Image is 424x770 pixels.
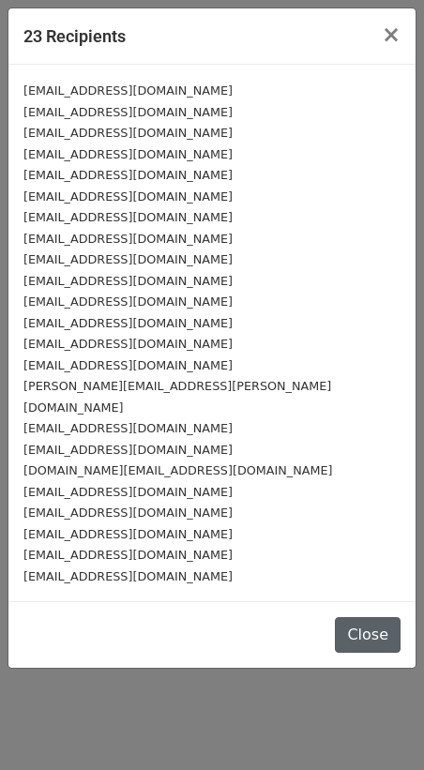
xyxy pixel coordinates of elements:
small: [EMAIL_ADDRESS][DOMAIN_NAME] [23,294,233,309]
small: [EMAIL_ADDRESS][DOMAIN_NAME] [23,569,233,583]
div: Widget de chat [330,680,424,770]
small: [EMAIL_ADDRESS][DOMAIN_NAME] [23,316,233,330]
small: [EMAIL_ADDRESS][DOMAIN_NAME] [23,189,233,204]
small: [EMAIL_ADDRESS][DOMAIN_NAME] [23,274,233,288]
small: [EMAIL_ADDRESS][DOMAIN_NAME] [23,485,233,499]
button: Close [335,617,401,653]
small: [EMAIL_ADDRESS][DOMAIN_NAME] [23,421,233,435]
small: [EMAIL_ADDRESS][DOMAIN_NAME] [23,252,233,266]
h5: 23 Recipients [23,23,126,49]
button: Close [367,8,416,61]
small: [PERSON_NAME][EMAIL_ADDRESS][PERSON_NAME][DOMAIN_NAME] [23,379,331,415]
small: [EMAIL_ADDRESS][DOMAIN_NAME] [23,210,233,224]
small: [EMAIL_ADDRESS][DOMAIN_NAME] [23,337,233,351]
small: [EMAIL_ADDRESS][DOMAIN_NAME] [23,147,233,161]
small: [EMAIL_ADDRESS][DOMAIN_NAME] [23,126,233,140]
small: [EMAIL_ADDRESS][DOMAIN_NAME] [23,548,233,562]
small: [EMAIL_ADDRESS][DOMAIN_NAME] [23,105,233,119]
small: [EMAIL_ADDRESS][DOMAIN_NAME] [23,358,233,372]
small: [EMAIL_ADDRESS][DOMAIN_NAME] [23,443,233,457]
iframe: Chat Widget [330,680,424,770]
span: × [382,22,401,48]
small: [EMAIL_ADDRESS][DOMAIN_NAME] [23,83,233,98]
small: [EMAIL_ADDRESS][DOMAIN_NAME] [23,506,233,520]
small: [EMAIL_ADDRESS][DOMAIN_NAME] [23,527,233,541]
small: [EMAIL_ADDRESS][DOMAIN_NAME] [23,232,233,246]
small: [EMAIL_ADDRESS][DOMAIN_NAME] [23,168,233,182]
small: [DOMAIN_NAME][EMAIL_ADDRESS][DOMAIN_NAME] [23,463,332,477]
